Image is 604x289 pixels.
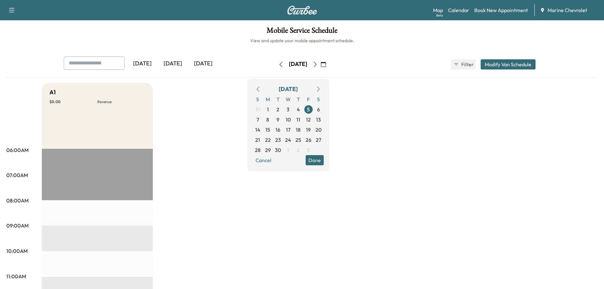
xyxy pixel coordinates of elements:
span: 3 [287,106,289,113]
span: 16 [276,126,280,134]
span: 26 [306,136,311,144]
p: 11:00AM [6,273,26,280]
span: 7 [257,116,259,123]
p: 07:00AM [6,171,28,179]
div: [DATE] [279,85,298,94]
span: 11 [296,116,300,123]
span: 25 [296,136,301,144]
p: 10:00AM [6,247,28,255]
span: 19 [306,126,311,134]
span: 17 [286,126,290,134]
h6: View and update your mobile appointment schedule. [6,37,598,44]
span: 20 [315,126,321,134]
span: 21 [255,136,260,144]
a: MapBeta [433,6,443,14]
h5: A1 [49,88,56,97]
div: [DATE] [158,56,188,71]
span: T [293,94,303,104]
div: [DATE] [188,56,218,71]
span: 10 [286,116,291,123]
h1: Mobile Service Schedule [6,27,598,37]
p: $ 0.00 [49,99,97,104]
img: Curbee Logo [287,6,317,15]
span: S [314,94,324,104]
span: F [303,94,314,104]
span: 24 [285,136,291,144]
span: 6 [317,106,320,113]
div: [DATE] [127,56,158,71]
span: 15 [265,126,270,134]
p: Revenue [97,99,145,104]
span: 27 [316,136,321,144]
span: 31 [255,106,260,113]
span: 1 [267,106,269,113]
span: 28 [255,146,261,154]
span: 5 [307,106,310,113]
span: 3 [307,146,310,154]
span: 14 [255,126,260,134]
span: 4 [297,106,300,113]
div: [DATE] [289,60,307,68]
span: 18 [296,126,301,134]
span: T [273,94,283,104]
span: 29 [265,146,271,154]
span: 2 [297,146,300,154]
span: 2 [276,106,279,113]
span: W [283,94,293,104]
button: Filter [451,59,476,69]
p: 08:00AM [6,197,29,204]
span: M [263,94,273,104]
span: 13 [316,116,321,123]
a: Book New Appointment [474,6,528,14]
span: Marine Chevrolet [548,6,587,14]
span: 1 [287,146,289,154]
button: Cancel [253,155,274,165]
span: S [253,94,263,104]
span: 30 [275,146,281,154]
div: Beta [436,13,443,18]
p: 06:00AM [6,146,29,154]
a: Calendar [448,6,469,14]
button: Modify Van Schedule [481,59,536,69]
span: 12 [306,116,311,123]
p: 09:00AM [6,222,29,229]
span: 9 [276,116,279,123]
span: 23 [275,136,281,144]
button: Done [306,155,324,165]
span: Filter [461,61,473,68]
span: 22 [265,136,271,144]
span: 8 [266,116,269,123]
